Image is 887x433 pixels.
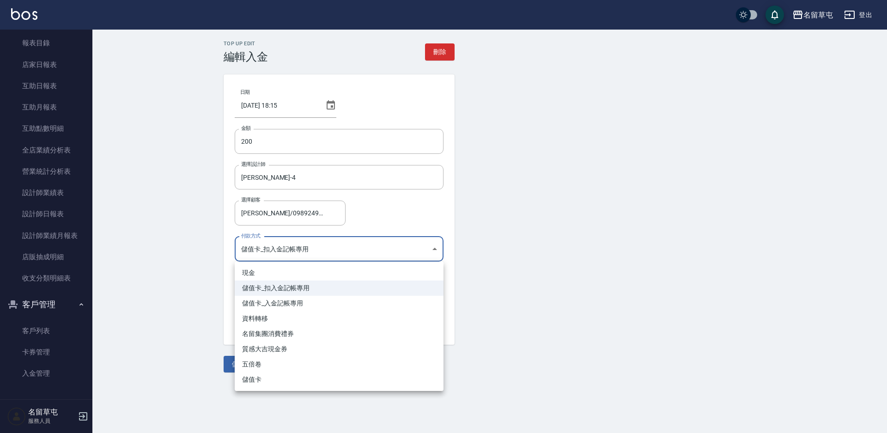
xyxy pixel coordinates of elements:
[235,357,443,372] li: 五倍卷
[235,311,443,326] li: 資料轉移
[235,265,443,281] li: 現金
[235,296,443,311] li: 儲值卡_入金記帳專用
[235,281,443,296] li: 儲值卡_扣入金記帳專用
[235,342,443,357] li: 質感大吉現金券
[235,326,443,342] li: 名留集團消費禮券
[235,372,443,387] li: 儲值卡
